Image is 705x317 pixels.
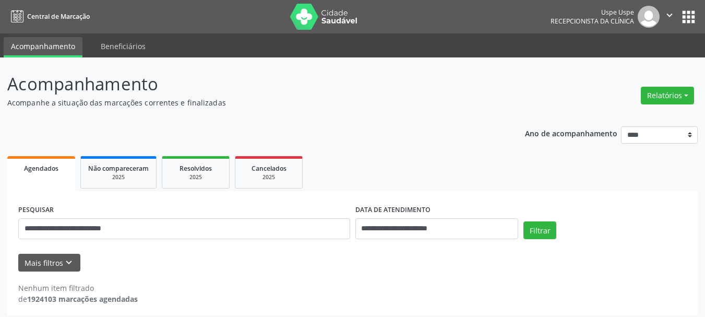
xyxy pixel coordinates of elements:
button: Filtrar [523,221,556,239]
div: de [18,293,138,304]
button: Mais filtroskeyboard_arrow_down [18,254,80,272]
div: 2025 [243,173,295,181]
label: PESQUISAR [18,202,54,218]
span: Cancelados [252,164,286,173]
span: Resolvidos [180,164,212,173]
p: Acompanhamento [7,71,491,97]
a: Acompanhamento [4,37,82,57]
div: Nenhum item filtrado [18,283,138,293]
strong: 1924103 marcações agendadas [27,294,138,304]
a: Beneficiários [93,37,153,55]
i:  [664,9,675,21]
button: Relatórios [641,87,694,104]
span: Não compareceram [88,164,149,173]
label: DATA DE ATENDIMENTO [355,202,431,218]
div: Uspe Uspe [551,8,634,17]
i: keyboard_arrow_down [63,257,75,268]
img: img [638,6,660,28]
p: Ano de acompanhamento [525,126,617,139]
span: Agendados [24,164,58,173]
button:  [660,6,679,28]
a: Central de Marcação [7,8,90,25]
p: Acompanhe a situação das marcações correntes e finalizadas [7,97,491,108]
button: apps [679,8,698,26]
div: 2025 [170,173,222,181]
span: Central de Marcação [27,12,90,21]
div: 2025 [88,173,149,181]
span: Recepcionista da clínica [551,17,634,26]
